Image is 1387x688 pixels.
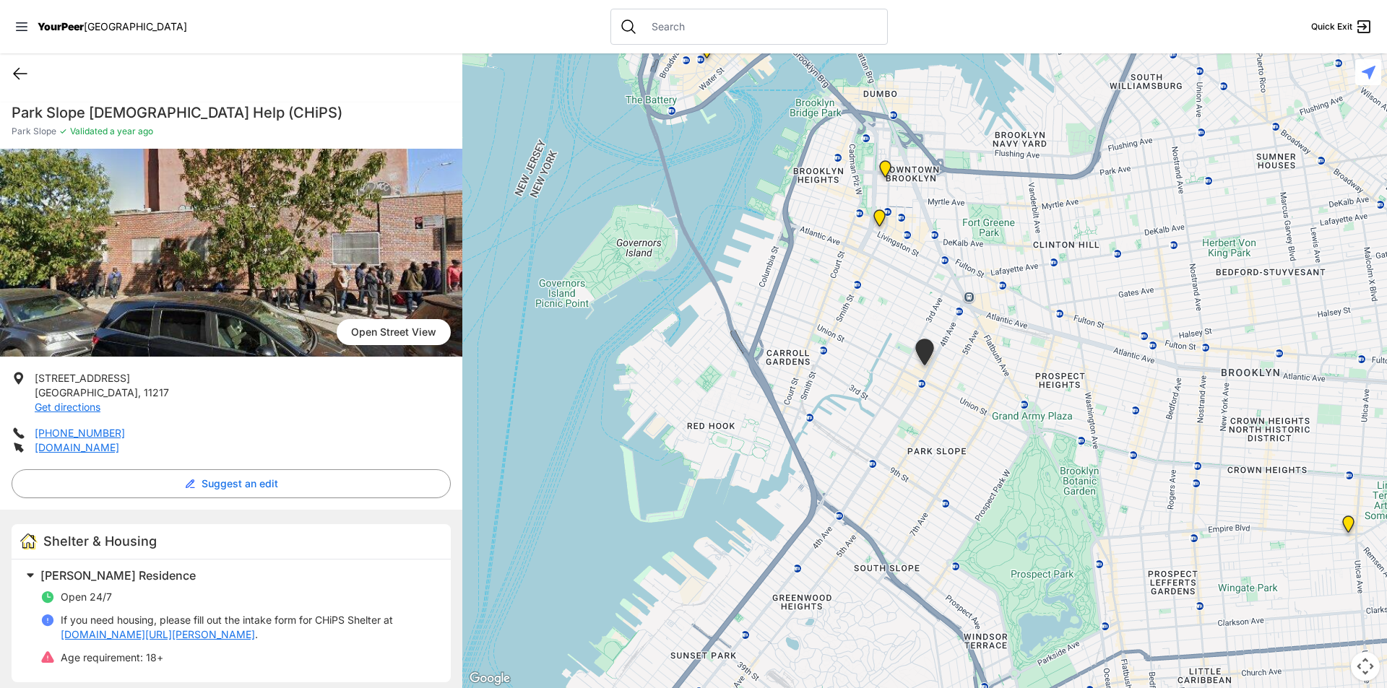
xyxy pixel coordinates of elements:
span: Open 24/7 [61,591,112,603]
span: ✓ [59,126,67,137]
input: Search [643,19,878,34]
span: [GEOGRAPHIC_DATA] [84,20,187,32]
div: Brooklyn Housing Court, Clerk's Office [870,209,889,232]
h1: Park Slope [DEMOGRAPHIC_DATA] Help (CHiPS) [12,103,451,123]
a: Open this area in Google Maps (opens a new window) [466,669,514,688]
span: 11217 [144,386,169,399]
p: If you need housing, please fill out the intake form for CHiPS Shelter at . [61,613,433,642]
a: YourPeer[GEOGRAPHIC_DATA] [38,22,187,31]
span: Shelter & Housing [43,534,157,549]
button: Map camera controls [1351,652,1380,681]
a: [DOMAIN_NAME] [35,441,119,453]
span: Age requirement: [61,651,143,663]
a: Quick Exit [1311,18,1373,35]
a: Open Street View [337,319,451,345]
button: Suggest an edit [12,469,451,498]
span: Suggest an edit [202,476,278,491]
span: Quick Exit [1311,21,1352,32]
a: [PHONE_NUMBER] [35,427,125,439]
img: Google [466,669,514,688]
span: YourPeer [38,20,84,32]
a: Get directions [35,401,100,413]
div: Headquarters [876,160,894,183]
span: [PERSON_NAME] Residence [40,568,196,583]
span: , [138,386,141,399]
a: [DOMAIN_NAME][URL][PERSON_NAME] [61,627,255,642]
span: Validated [70,126,108,136]
span: a year ago [108,126,153,136]
p: 18+ [61,650,163,665]
span: Park Slope [12,126,56,137]
span: [GEOGRAPHIC_DATA] [35,386,138,399]
span: [STREET_ADDRESS] [35,372,130,384]
div: Main Location [1339,515,1357,539]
